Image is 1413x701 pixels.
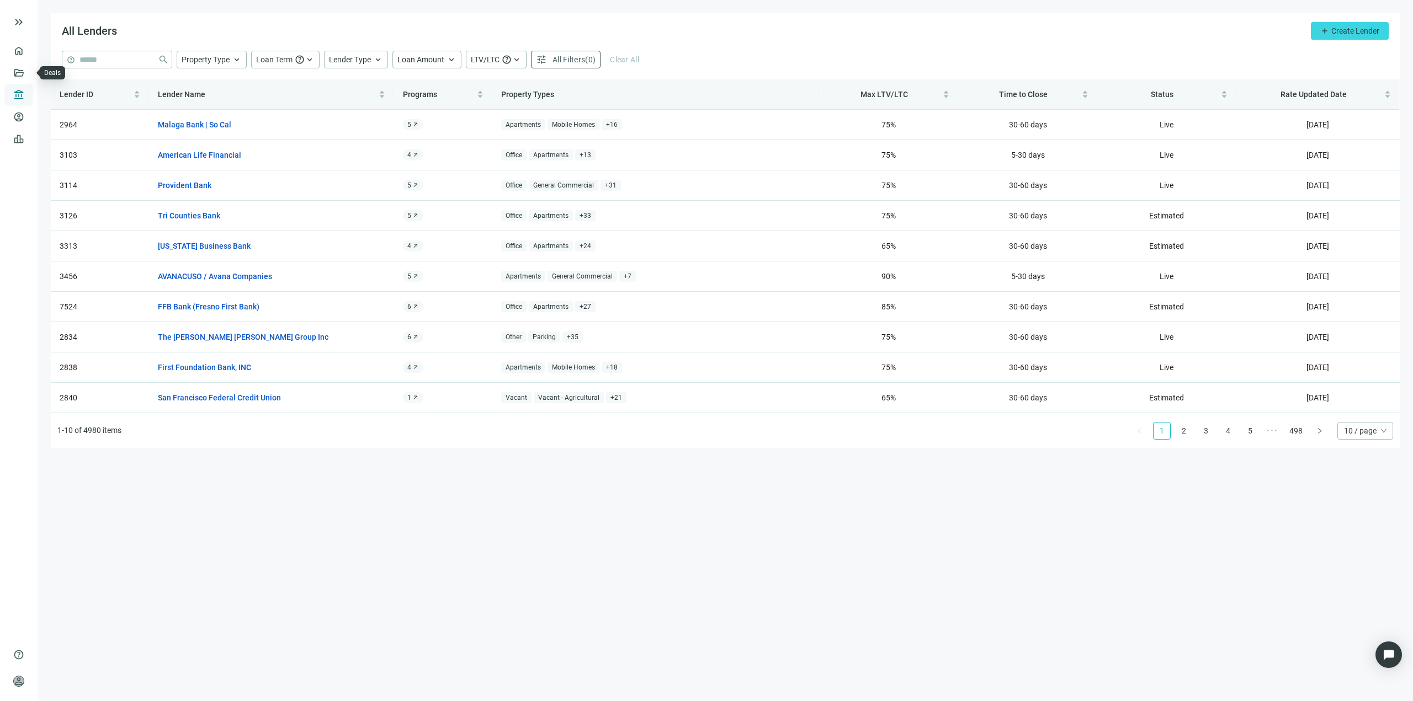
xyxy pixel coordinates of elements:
[881,181,896,190] span: 75 %
[1151,90,1173,99] span: Status
[958,201,1097,231] td: 30-60 days
[501,119,545,131] span: Apartments
[407,393,411,402] span: 1
[1197,422,1215,440] li: 3
[1306,211,1329,220] span: [DATE]
[501,301,527,313] span: Office
[1306,242,1329,250] span: [DATE]
[1306,302,1329,311] span: [DATE]
[1306,333,1329,341] span: [DATE]
[881,151,896,159] span: 75 %
[158,270,272,282] a: AVANACUSO / Avana Companies
[501,149,527,161] span: Office
[412,243,419,249] span: arrow_outward
[1131,422,1149,440] button: left
[1306,151,1329,159] span: [DATE]
[1306,120,1329,129] span: [DATE]
[471,55,500,64] span: LTV/LTC
[412,273,419,280] span: arrow_outward
[412,334,419,340] span: arrow_outward
[958,110,1097,140] td: 30-60 days
[51,231,149,261] td: 3313
[412,212,419,219] span: arrow_outward
[512,55,522,65] span: keyboard_arrow_up
[158,361,251,373] a: First Foundation Bank, INC
[51,140,149,170] td: 3103
[575,210,596,222] span: + 33
[575,301,596,313] span: + 27
[534,392,604,404] span: Vacant - Agricultural
[958,292,1097,322] td: 30-60 days
[182,55,230,64] span: Property Type
[881,363,896,372] span: 75 %
[305,55,315,65] span: keyboard_arrow_up
[553,55,585,64] span: All Filters
[1176,422,1192,439] a: 2
[601,180,621,191] span: + 31
[881,272,896,281] span: 90 %
[373,55,383,65] span: keyboard_arrow_up
[158,240,251,252] a: [US_STATE] Business Bank
[1131,422,1149,440] li: Previous Page
[60,90,93,99] span: Lender ID
[1154,422,1170,439] a: 1
[295,55,305,65] span: help
[602,119,622,131] span: + 16
[13,89,21,100] span: account_balance
[1160,120,1173,129] span: Live
[501,271,545,282] span: Apartments
[958,231,1097,261] td: 30-60 days
[1160,151,1173,159] span: Live
[51,352,149,383] td: 2838
[12,15,25,29] span: keyboard_double_arrow_right
[958,261,1097,292] td: 5-30 days
[881,120,896,129] span: 75 %
[407,151,411,159] span: 4
[502,55,512,65] span: help
[529,180,598,191] span: General Commercial
[158,149,241,161] a: American Life Financial
[529,210,573,222] span: Apartments
[1286,422,1306,439] a: 498
[412,303,419,310] span: arrow_outward
[67,56,75,64] span: help
[1136,427,1143,434] span: left
[860,90,908,99] span: Max LTV/LTC
[407,211,411,220] span: 5
[606,392,626,404] span: + 21
[1263,422,1281,440] li: Next 5 Pages
[51,292,149,322] td: 7524
[1149,302,1184,311] span: Estimated
[447,55,456,65] span: keyboard_arrow_up
[881,242,896,250] span: 65 %
[158,331,328,343] a: The [PERSON_NAME] [PERSON_NAME] Group Inc
[51,201,149,231] td: 3126
[1320,26,1329,35] span: add
[585,55,596,64] span: ( 0 )
[1220,422,1236,439] a: 4
[501,180,527,191] span: Office
[1306,272,1329,281] span: [DATE]
[51,383,149,413] td: 2840
[548,362,599,373] span: Mobile Homes
[536,54,547,65] span: tune
[1198,422,1214,439] a: 3
[529,149,573,161] span: Apartments
[1241,422,1259,440] li: 5
[958,322,1097,352] td: 30-60 days
[501,392,532,404] span: Vacant
[605,51,644,68] button: Clear All
[1375,641,1402,668] div: Open Intercom Messenger
[501,90,554,99] span: Property Types
[531,51,601,68] button: tuneAll Filters(0)
[51,170,149,201] td: 3114
[501,240,527,252] span: Office
[881,211,896,220] span: 75 %
[529,240,573,252] span: Apartments
[412,394,419,401] span: arrow_outward
[602,362,622,373] span: + 18
[13,649,24,660] span: help
[158,210,220,222] a: Tri Counties Bank
[412,152,419,158] span: arrow_outward
[501,362,545,373] span: Apartments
